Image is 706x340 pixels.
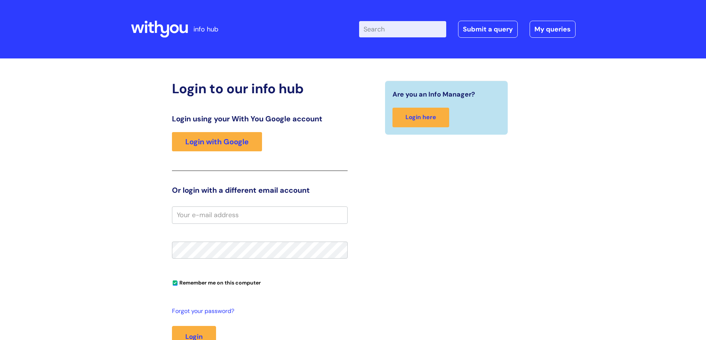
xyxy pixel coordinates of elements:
input: Search [359,21,446,37]
div: You can uncheck this option if you're logging in from a shared device [172,276,348,288]
p: info hub [193,23,218,35]
h3: Login using your With You Google account [172,114,348,123]
input: Remember me on this computer [173,281,178,286]
a: Login with Google [172,132,262,151]
h3: Or login with a different email account [172,186,348,195]
h2: Login to our info hub [172,81,348,97]
label: Remember me on this computer [172,278,261,286]
a: Forgot your password? [172,306,344,317]
span: Are you an Info Manager? [392,88,475,100]
a: My queries [530,21,576,38]
input: Your e-mail address [172,206,348,223]
a: Login here [392,108,449,127]
a: Submit a query [458,21,518,38]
